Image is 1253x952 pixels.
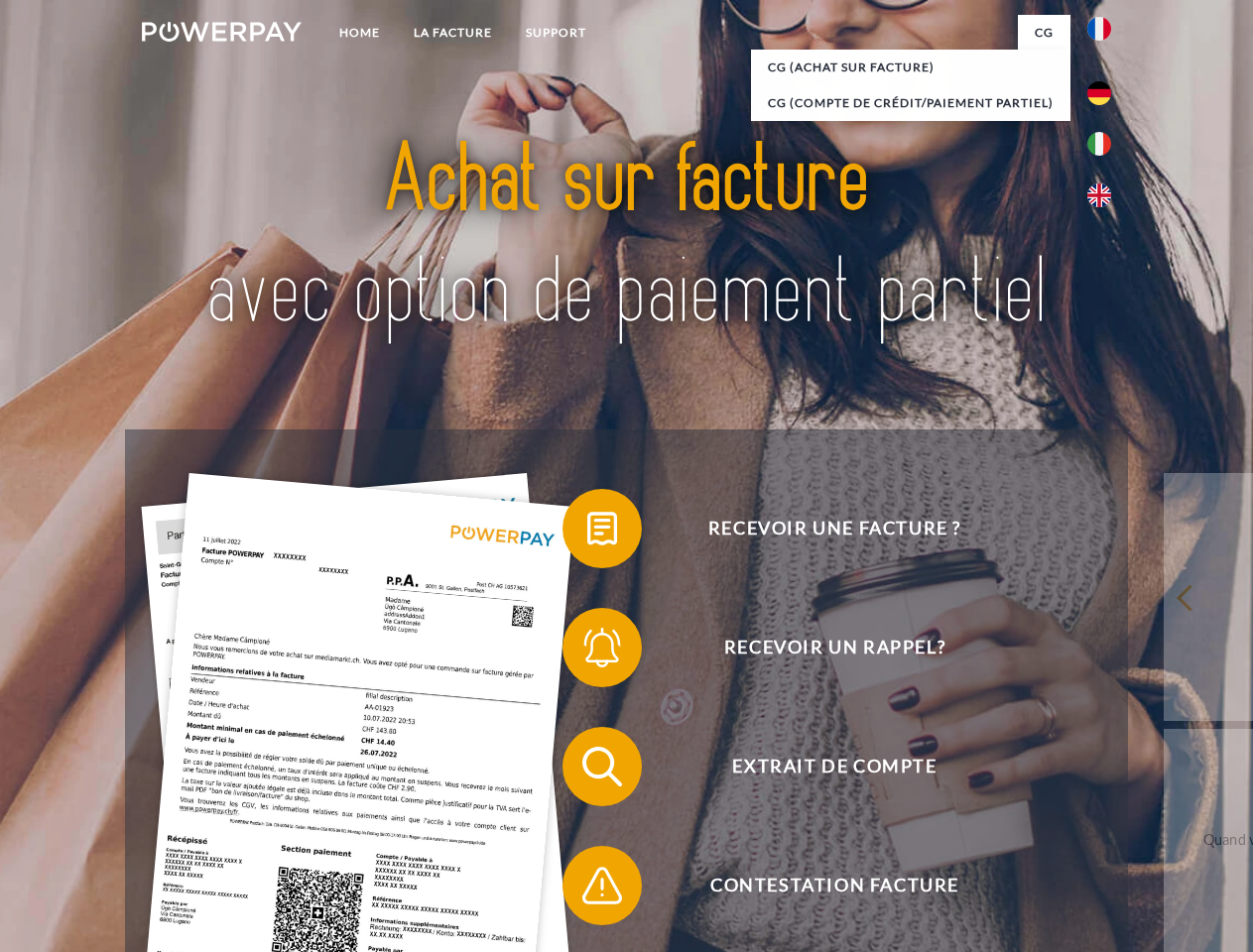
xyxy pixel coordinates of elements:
img: de [1087,81,1111,105]
button: Contestation Facture [563,846,1078,925]
a: Home [322,15,397,51]
img: fr [1087,17,1111,41]
img: qb_bill.svg [577,504,627,553]
img: qb_warning.svg [577,861,627,910]
a: LA FACTURE [397,15,509,51]
img: qb_bell.svg [577,623,627,672]
span: Contestation Facture [591,846,1077,925]
a: Support [509,15,603,51]
img: en [1087,183,1111,207]
span: Extrait de compte [591,727,1077,806]
button: Recevoir une facture ? [563,489,1078,568]
a: CG (achat sur facture) [751,50,1070,85]
button: Recevoir un rappel? [563,608,1078,687]
img: qb_search.svg [577,742,627,791]
button: Extrait de compte [563,727,1078,806]
a: CG (Compte de crédit/paiement partiel) [751,85,1070,121]
span: Recevoir une facture ? [591,489,1077,568]
img: title-powerpay_fr.svg [189,95,1064,380]
span: Recevoir un rappel? [591,608,1077,687]
img: it [1087,132,1111,156]
a: CG [1018,15,1070,51]
img: logo-powerpay-white.svg [142,22,302,42]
